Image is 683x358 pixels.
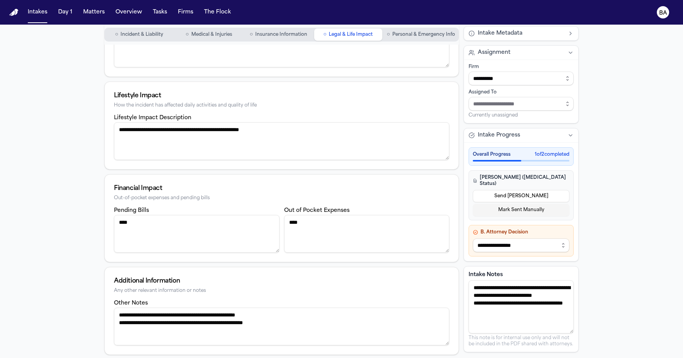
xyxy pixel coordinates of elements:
button: Tasks [150,5,170,19]
span: Overall Progress [473,152,511,158]
input: Assign to staff member [469,97,574,111]
button: Intake Progress [464,128,578,142]
label: Pending Bills [114,208,149,213]
span: Assignment [478,49,511,57]
a: Home [9,9,18,16]
button: Mark Sent Manually [473,204,569,216]
span: ○ [249,31,253,38]
input: Select firm [469,72,574,85]
button: Go to Personal & Emergency Info [384,28,458,41]
textarea: Other notes [114,308,449,345]
textarea: Pending bills [114,215,280,253]
div: Financial Impact [114,184,449,193]
button: Go to Medical & Injuries [175,28,243,41]
button: Go to Incident & Liability [105,28,173,41]
textarea: Prior legal history [114,30,449,67]
div: Out-of-pocket expenses and pending bills [114,195,449,201]
span: Legal & Life Impact [329,32,373,38]
button: The Flock [201,5,234,19]
p: This note is for internal use only and will not be included in the PDF shared with attorneys. [469,335,574,347]
span: Medical & Injuries [191,32,232,38]
span: Intake Metadata [478,30,522,37]
div: Assigned To [469,89,574,95]
button: Send [PERSON_NAME] [473,190,569,202]
button: Intakes [25,5,50,19]
label: Out of Pocket Expenses [284,208,350,213]
span: ○ [323,31,326,38]
h4: B. Attorney Decision [473,229,569,235]
div: Additional Information [114,276,449,286]
span: Incident & Liability [121,32,163,38]
button: Intake Metadata [464,27,578,40]
button: Matters [80,5,108,19]
h4: [PERSON_NAME] ([MEDICAL_DATA] Status) [473,175,569,187]
textarea: Intake notes [469,280,574,333]
button: Assignment [464,46,578,60]
button: Go to Insurance Information [244,28,313,41]
div: Any other relevant information or notes [114,288,449,294]
label: Other Notes [114,300,148,306]
span: Personal & Emergency Info [392,32,455,38]
button: Day 1 [55,5,75,19]
img: Finch Logo [9,9,18,16]
div: Firm [469,64,574,70]
textarea: Lifestyle impact [114,122,449,160]
button: Overview [112,5,145,19]
textarea: Out of pocket expenses [284,215,450,253]
span: Currently unassigned [469,112,518,118]
label: Intake Notes [469,271,574,279]
div: Lifestyle Impact [114,91,449,100]
span: ○ [115,31,118,38]
span: Insurance Information [255,32,307,38]
div: How the incident has affected daily activities and quality of life [114,103,449,108]
label: Lifestyle Impact Description [114,115,191,121]
span: ○ [186,31,189,38]
button: Firms [175,5,196,19]
span: 1 of 2 completed [535,152,569,158]
span: ○ [387,31,390,38]
button: Go to Legal & Life Impact [314,28,382,41]
span: Intake Progress [478,132,520,139]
